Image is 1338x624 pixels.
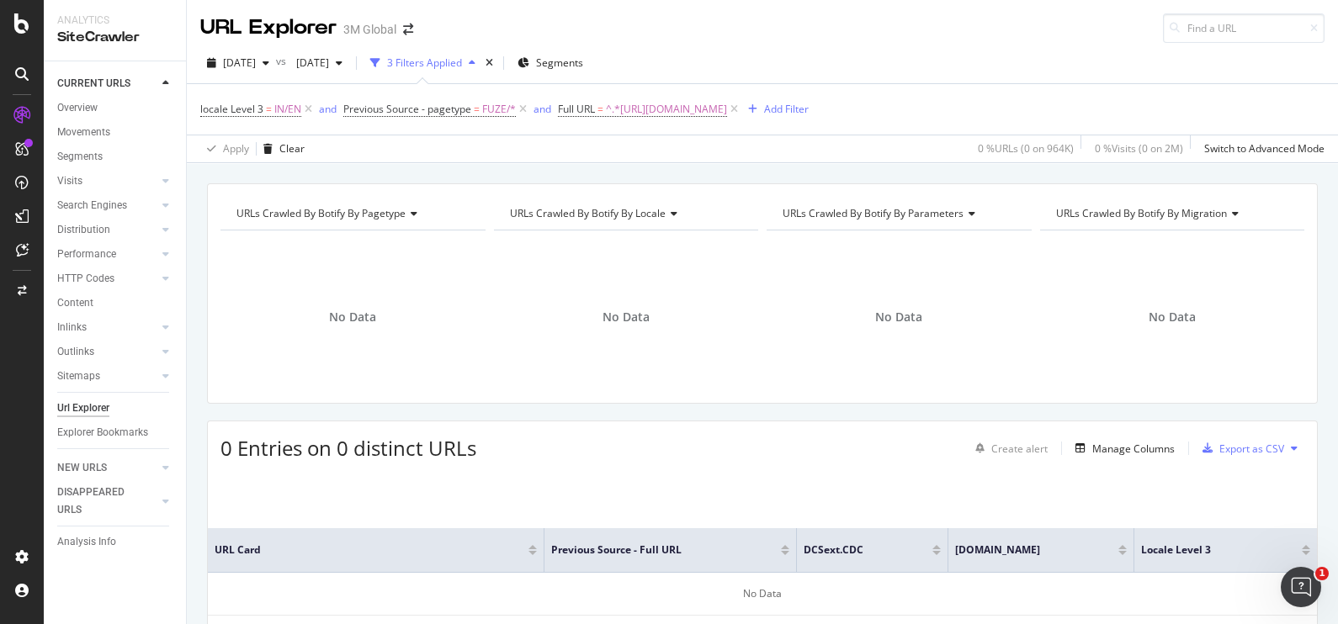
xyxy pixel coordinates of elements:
[57,172,157,190] a: Visits
[606,98,727,121] span: ^.*[URL][DOMAIN_NAME]
[236,206,406,220] span: URLs Crawled By Botify By pagetype
[223,56,256,70] span: 2025 Oct. 5th
[57,221,110,239] div: Distribution
[57,148,103,166] div: Segments
[551,542,756,558] span: Previous Source - Full URL
[597,102,603,116] span: =
[482,98,516,121] span: FUZE/*
[57,172,82,190] div: Visits
[57,294,174,312] a: Content
[57,99,174,117] a: Overview
[57,368,157,385] a: Sitemaps
[200,102,263,116] span: locale Level 3
[57,294,93,312] div: Content
[1069,438,1175,458] button: Manage Columns
[1141,542,1277,558] span: locale Level 3
[57,399,174,417] a: Url Explorer
[200,50,276,77] button: [DATE]
[1056,206,1227,220] span: URLs Crawled By Botify By migration
[57,424,174,442] a: Explorer Bookmarks
[276,54,289,68] span: vs
[215,542,524,558] span: URL Card
[57,343,94,361] div: Outlinks
[57,459,157,477] a: NEW URLS
[57,484,157,519] a: DISAPPEARED URLS
[289,56,329,70] span: 2025 Sep. 7th
[603,309,650,325] span: No Data
[57,124,174,141] a: Movements
[220,434,476,462] span: 0 Entries on 0 distinct URLs
[57,28,173,47] div: SiteCrawler
[1281,567,1321,607] iframe: Intercom live chat
[319,102,337,116] div: and
[764,102,809,116] div: Add Filter
[511,50,590,77] button: Segments
[978,141,1074,156] div: 0 % URLs ( 0 on 964K )
[57,343,157,361] a: Outlinks
[343,21,396,38] div: 3M Global
[57,221,157,239] a: Distribution
[200,13,337,42] div: URL Explorer
[1163,13,1325,43] input: Find a URL
[1197,135,1325,162] button: Switch to Advanced Mode
[387,56,462,70] div: 3 Filters Applied
[1053,200,1290,227] h4: URLs Crawled By Botify By migration
[279,141,305,156] div: Clear
[510,206,666,220] span: URLs Crawled By Botify By locale
[1196,435,1284,462] button: Export as CSV
[507,200,744,227] h4: URLs Crawled By Botify By locale
[57,368,100,385] div: Sitemaps
[208,573,1317,616] div: No Data
[482,55,496,71] div: times
[57,197,127,214] div: Search Engines
[534,101,551,117] button: and
[200,135,249,162] button: Apply
[57,533,174,551] a: Analysis Info
[57,270,114,288] div: HTTP Codes
[57,246,116,263] div: Performance
[57,484,142,519] div: DISAPPEARED URLS
[57,424,148,442] div: Explorer Bookmarks
[57,197,157,214] a: Search Engines
[364,50,482,77] button: 3 Filters Applied
[57,459,107,477] div: NEW URLS
[274,98,301,121] span: IN/EN
[57,270,157,288] a: HTTP Codes
[779,200,1017,227] h4: URLs Crawled By Botify By parameters
[257,135,305,162] button: Clear
[741,99,809,119] button: Add Filter
[1149,309,1196,325] span: No Data
[1315,567,1329,580] span: 1
[266,102,272,116] span: =
[57,319,157,336] a: Inlinks
[289,50,349,77] button: [DATE]
[534,102,551,116] div: and
[955,542,1093,558] span: [DOMAIN_NAME]
[57,75,130,93] div: CURRENT URLS
[57,75,157,93] a: CURRENT URLS
[1204,141,1325,156] div: Switch to Advanced Mode
[57,13,173,28] div: Analytics
[329,309,376,325] span: No Data
[1219,442,1284,456] div: Export as CSV
[233,200,470,227] h4: URLs Crawled By Botify By pagetype
[991,442,1048,456] div: Create alert
[223,141,249,156] div: Apply
[1092,442,1175,456] div: Manage Columns
[57,99,98,117] div: Overview
[57,246,157,263] a: Performance
[319,101,337,117] button: and
[558,102,595,116] span: Full URL
[875,309,922,325] span: No Data
[804,542,907,558] span: DCSext.CDC
[403,24,413,35] div: arrow-right-arrow-left
[57,148,174,166] a: Segments
[343,102,471,116] span: Previous Source - pagetype
[57,124,110,141] div: Movements
[783,206,964,220] span: URLs Crawled By Botify By parameters
[57,399,109,417] div: Url Explorer
[57,533,116,551] div: Analysis Info
[474,102,480,116] span: =
[969,435,1048,462] button: Create alert
[1095,141,1183,156] div: 0 % Visits ( 0 on 2M )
